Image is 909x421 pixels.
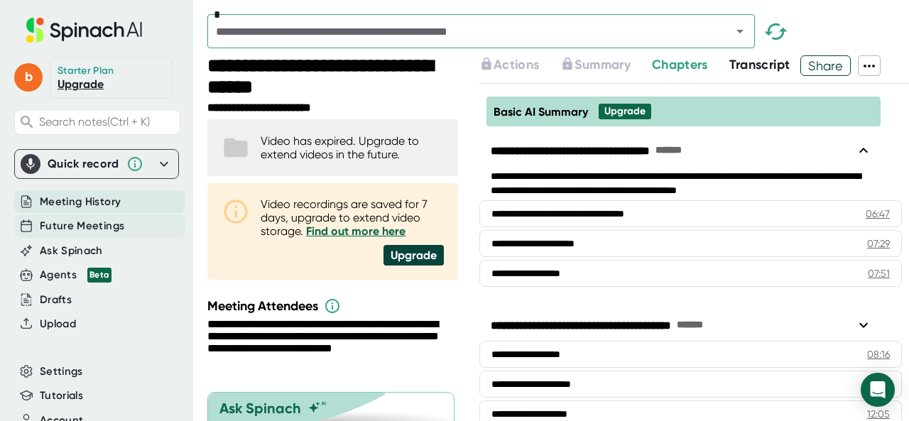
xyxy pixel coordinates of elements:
[801,53,850,78] span: Share
[219,400,301,417] div: Ask Spinach
[39,115,150,129] span: Search notes (Ctrl + K)
[40,316,76,332] button: Upload
[383,245,444,266] div: Upgrade
[575,57,630,72] span: Summary
[306,224,405,238] a: Find out more here
[867,407,890,421] div: 12:05
[40,267,111,283] div: Agents
[261,134,444,161] div: Video has expired. Upgrade to extend videos in the future.
[40,243,103,259] button: Ask Spinach
[40,267,111,283] button: Agents Beta
[729,57,790,72] span: Transcript
[604,105,646,118] div: Upgrade
[261,197,444,238] div: Video recordings are saved for 7 days, upgrade to extend video storage.
[494,105,588,119] span: Basic AI Summary
[58,77,104,91] a: Upgrade
[866,207,890,221] div: 06:47
[21,150,173,178] div: Quick record
[652,55,708,75] button: Chapters
[48,157,119,171] div: Quick record
[868,266,890,280] div: 07:51
[729,55,790,75] button: Transcript
[40,194,121,210] button: Meeting History
[207,297,462,315] div: Meeting Attendees
[14,63,43,92] span: b
[479,55,560,76] div: Upgrade to access
[861,373,895,407] div: Open Intercom Messenger
[652,57,708,72] span: Chapters
[560,55,651,76] div: Upgrade to access
[58,65,114,77] div: Starter Plan
[494,57,539,72] span: Actions
[40,218,124,234] button: Future Meetings
[730,21,750,41] button: Open
[479,55,539,75] button: Actions
[40,292,72,308] button: Drafts
[867,347,890,361] div: 08:16
[87,268,111,283] div: Beta
[800,55,851,76] button: Share
[40,388,83,404] button: Tutorials
[40,363,83,380] button: Settings
[867,236,890,251] div: 07:29
[560,55,630,75] button: Summary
